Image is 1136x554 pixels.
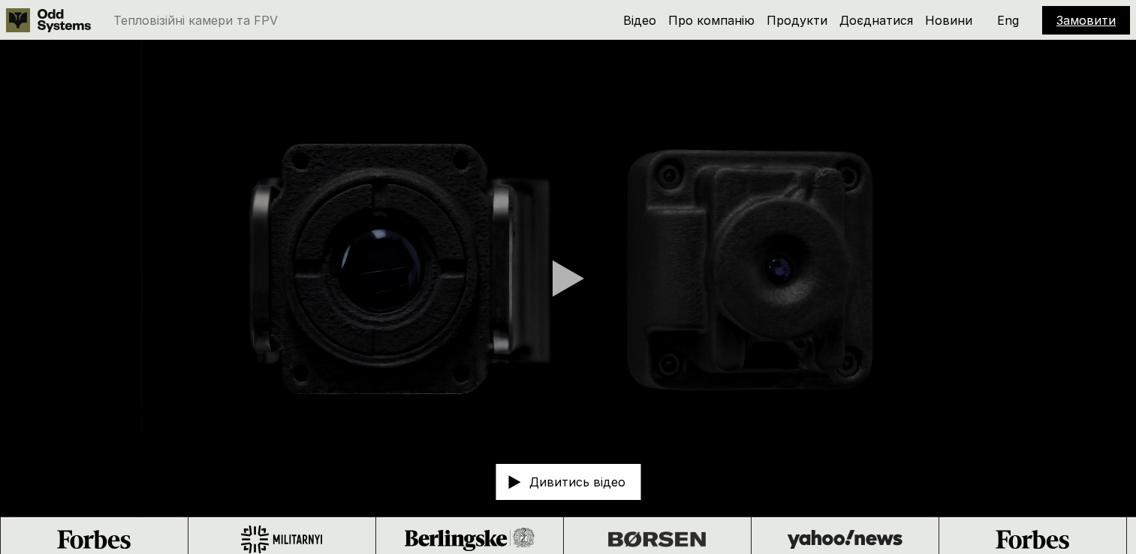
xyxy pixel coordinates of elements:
[997,14,1019,26] p: Eng
[925,13,972,28] a: Новини
[668,13,755,28] a: Про компанію
[1056,13,1116,28] a: Замовити
[767,13,827,28] a: Продукти
[623,13,656,28] a: Відео
[839,13,913,28] a: Доєднатися
[529,476,625,488] p: Дивитись відео
[113,14,278,26] p: Тепловізійні камери та FPV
